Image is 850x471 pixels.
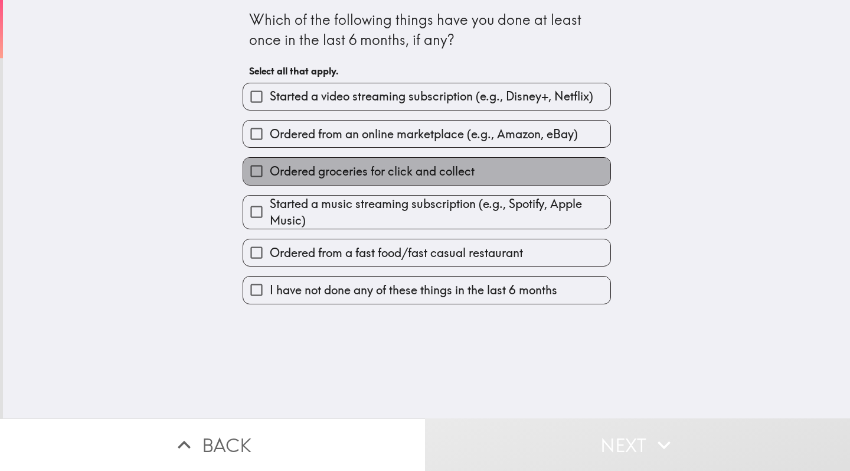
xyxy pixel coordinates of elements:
button: I have not done any of these things in the last 6 months [243,277,610,303]
span: Ordered from a fast food/fast casual restaurant [270,245,523,261]
span: Started a music streaming subscription (e.g., Spotify, Apple Music) [270,196,610,229]
span: Ordered groceries for click and collect [270,163,475,180]
h6: Select all that apply. [249,64,604,77]
button: Ordered groceries for click and collect [243,158,610,184]
button: Started a video streaming subscription (e.g., Disney+, Netflix) [243,83,610,110]
button: Next [425,418,850,471]
button: Started a music streaming subscription (e.g., Spotify, Apple Music) [243,196,610,229]
span: I have not done any of these things in the last 6 months [270,282,557,298]
button: Ordered from an online marketplace (e.g., Amazon, eBay) [243,121,610,147]
div: Which of the following things have you done at least once in the last 6 months, if any? [249,10,604,50]
span: Started a video streaming subscription (e.g., Disney+, Netflix) [270,88,593,105]
span: Ordered from an online marketplace (e.g., Amazon, eBay) [270,126,578,142]
button: Ordered from a fast food/fast casual restaurant [243,239,610,266]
